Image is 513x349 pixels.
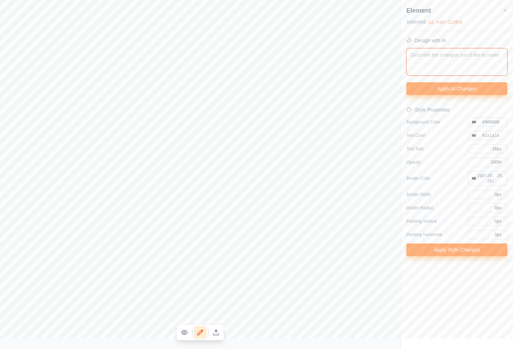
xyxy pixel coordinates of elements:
[406,176,468,181] label: Border Color
[406,218,468,224] label: Padding Vertical
[477,173,504,184] span: rgb(26, 26, 26)
[406,119,468,125] label: Background Color
[406,82,507,95] button: Apply AI Changes
[406,146,468,152] label: Text Size
[406,232,468,237] label: Padding Horizontal
[406,18,507,25] div: Selected:
[178,326,191,339] button: View Mode
[406,192,468,197] label: Border Width
[471,133,477,138] input: #1a1a1a
[406,243,507,256] button: Apply Style Changes
[415,37,446,44] h5: Design with AI
[428,19,462,25] span: ul .nav-links
[406,133,468,138] label: Text Color
[415,106,450,113] h5: Style Properties
[406,6,431,15] h3: Element
[210,326,222,339] button: Publish Changes
[194,326,207,339] button: Edit Mode
[503,6,507,15] button: ✕
[468,158,507,167] input: 100%
[406,205,468,211] label: Border Radius
[471,176,477,181] input: rgb(26, 26, 26)
[477,119,504,125] span: #000000
[471,119,477,125] input: #000000
[477,133,504,138] span: #1a1a1a
[406,159,468,165] label: Opacity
